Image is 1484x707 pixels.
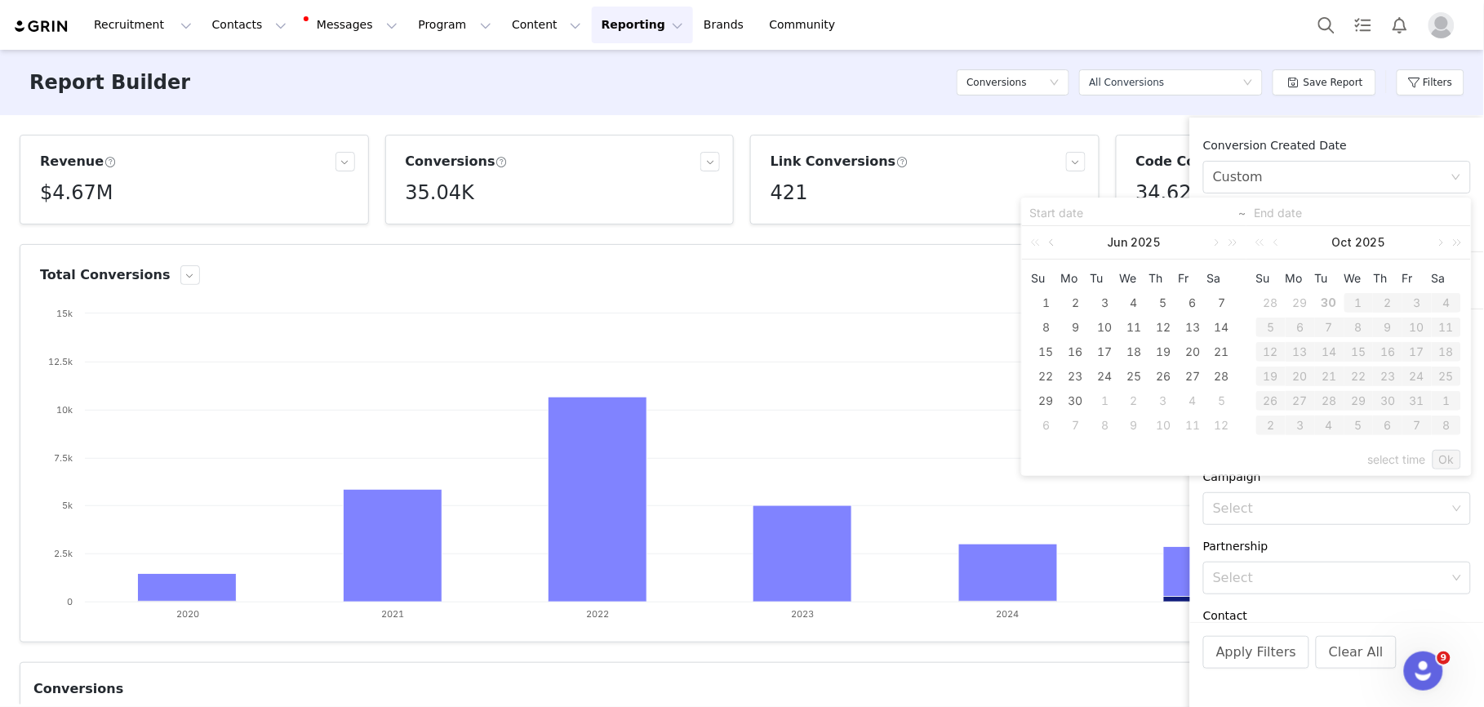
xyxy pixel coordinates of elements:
[1256,340,1286,364] td: October 12, 2025
[1091,291,1120,315] td: June 3, 2025
[1315,342,1344,362] div: 14
[1178,315,1207,340] td: June 13, 2025
[1273,69,1376,96] button: Save Report
[1256,291,1286,315] td: September 28, 2025
[1286,413,1315,438] td: November 3, 2025
[1091,364,1120,389] td: June 24, 2025
[1089,70,1164,95] div: All Conversions
[1344,318,1374,337] div: 8
[1091,315,1120,340] td: June 10, 2025
[694,7,758,43] a: Brands
[1402,271,1432,286] span: Fr
[1091,271,1120,286] span: Tu
[1344,291,1374,315] td: October 1, 2025
[1091,340,1120,364] td: June 17, 2025
[1252,226,1273,259] a: Last year (Control + left)
[1212,293,1232,313] div: 7
[1315,413,1344,438] td: November 4, 2025
[1286,271,1315,286] span: Mo
[1373,291,1402,315] td: October 2, 2025
[1291,293,1310,313] div: 29
[1120,340,1149,364] td: June 18, 2025
[1432,291,1461,315] td: October 4, 2025
[1153,416,1173,435] div: 10
[1432,413,1461,438] td: November 8, 2025
[1256,271,1286,286] span: Su
[1402,315,1432,340] td: October 10, 2025
[1373,367,1402,386] div: 23
[1432,391,1461,411] div: 1
[1178,266,1207,291] th: Fri
[1432,342,1461,362] div: 18
[1419,12,1471,38] button: Profile
[1382,7,1418,43] button: Notifications
[1402,340,1432,364] td: October 17, 2025
[1432,416,1461,435] div: 8
[1344,364,1374,389] td: October 22, 2025
[1136,152,1280,171] h3: Code Conversions
[1402,416,1432,435] div: 7
[1315,391,1344,411] div: 28
[1344,293,1374,313] div: 1
[1344,271,1374,286] span: We
[297,7,407,43] button: Messages
[997,608,1020,620] text: 2024
[1091,413,1120,438] td: July 8, 2025
[1368,444,1426,475] a: select time
[1032,413,1061,438] td: July 6, 2025
[1373,342,1402,362] div: 16
[1256,315,1286,340] td: October 5, 2025
[1286,266,1315,291] th: Mon
[1402,364,1432,389] td: October 24, 2025
[1433,450,1461,469] a: Ok
[1286,315,1315,340] td: October 6, 2025
[1207,413,1237,438] td: July 12, 2025
[1256,364,1286,389] td: October 19, 2025
[1203,607,1471,625] div: Contact
[1212,416,1232,435] div: 12
[1256,391,1286,411] div: 26
[1286,340,1315,364] td: October 13, 2025
[1344,342,1374,362] div: 15
[381,608,404,620] text: 2021
[1203,636,1309,669] button: Apply Filters
[29,68,190,97] h3: Report Builder
[1032,266,1061,291] th: Sun
[1344,340,1374,364] td: October 15, 2025
[1032,389,1061,413] td: June 29, 2025
[771,152,909,171] h3: Link Conversions
[1432,318,1461,337] div: 11
[1066,391,1086,411] div: 30
[1373,271,1402,286] span: Th
[1061,315,1091,340] td: June 9, 2025
[1149,364,1178,389] td: June 26, 2025
[1256,389,1286,413] td: October 26, 2025
[1256,367,1286,386] div: 19
[1256,413,1286,438] td: November 2, 2025
[1149,291,1178,315] td: June 5, 2025
[1149,315,1178,340] td: June 12, 2025
[56,404,73,416] text: 10k
[1315,315,1344,340] td: October 7, 2025
[1207,291,1237,315] td: June 7, 2025
[1207,340,1237,364] td: June 21, 2025
[1178,340,1207,364] td: June 20, 2025
[1402,318,1432,337] div: 10
[1028,226,1049,259] a: Last year (Control + left)
[48,356,73,367] text: 12.5k
[1207,271,1237,286] span: Sa
[1149,389,1178,413] td: July 3, 2025
[202,7,296,43] button: Contacts
[1061,266,1091,291] th: Mon
[176,608,199,620] text: 2020
[1095,391,1115,411] div: 1
[1353,226,1387,259] a: 2025
[1402,342,1432,362] div: 17
[1315,340,1344,364] td: October 14, 2025
[1330,226,1353,259] a: Oct
[1120,315,1149,340] td: June 11, 2025
[1037,293,1056,313] div: 1
[1203,538,1471,555] div: Partnership
[1432,340,1461,364] td: October 18, 2025
[1433,226,1447,259] a: Next month (PageDown)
